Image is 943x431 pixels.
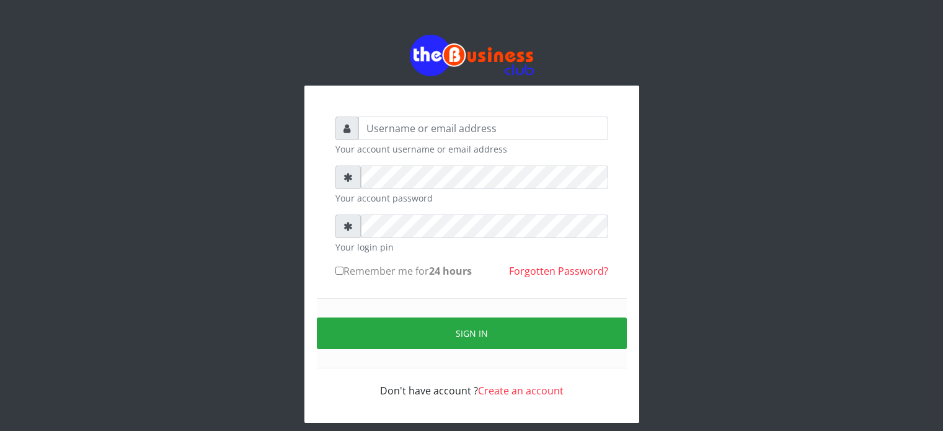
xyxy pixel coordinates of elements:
small: Your account username or email address [335,143,608,156]
input: Remember me for24 hours [335,267,343,275]
div: Don't have account ? [335,368,608,398]
button: Sign in [317,318,627,349]
b: 24 hours [429,264,472,278]
input: Username or email address [358,117,608,140]
a: Forgotten Password? [509,264,608,278]
label: Remember me for [335,264,472,278]
small: Your login pin [335,241,608,254]
a: Create an account [478,384,564,398]
small: Your account password [335,192,608,205]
